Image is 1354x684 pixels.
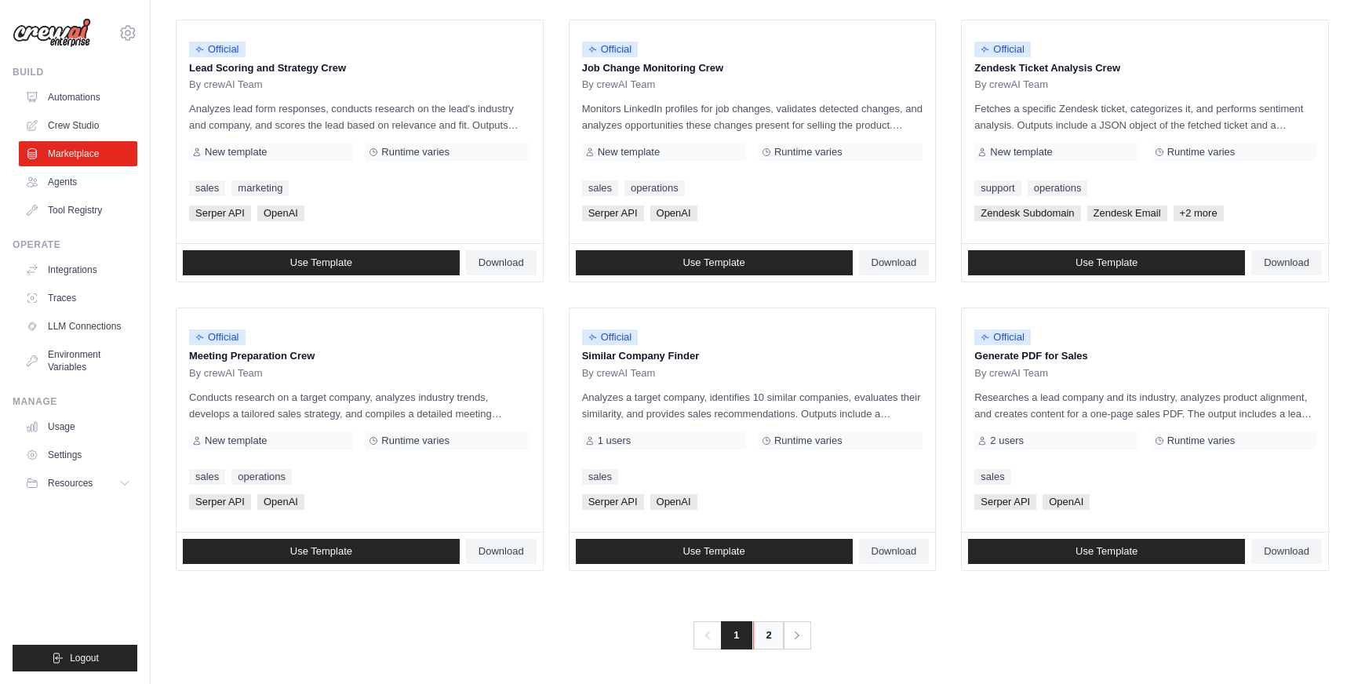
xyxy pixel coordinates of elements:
[974,469,1010,485] a: sales
[682,256,744,269] span: Use Template
[479,545,524,558] span: Download
[974,367,1048,380] span: By crewAI Team
[257,494,304,510] span: OpenAI
[189,329,246,345] span: Official
[189,389,530,422] p: Conducts research on a target company, analyzes industry trends, develops a tailored sales strate...
[1251,250,1322,275] a: Download
[582,78,656,91] span: By crewAI Team
[1076,545,1137,558] span: Use Template
[19,286,137,311] a: Traces
[19,257,137,282] a: Integrations
[189,78,263,91] span: By crewAI Team
[598,435,632,447] span: 1 users
[990,435,1024,447] span: 2 users
[582,389,923,422] p: Analyzes a target company, identifies 10 similar companies, evaluates their similarity, and provi...
[974,329,1031,345] span: Official
[974,389,1316,422] p: Researches a lead company and its industry, analyzes product alignment, and creates content for a...
[1174,206,1224,221] span: +2 more
[582,42,639,57] span: Official
[19,442,137,468] a: Settings
[1167,146,1236,158] span: Runtime varies
[624,180,685,196] a: operations
[582,469,618,485] a: sales
[205,435,267,447] span: New template
[968,539,1245,564] a: Use Template
[990,146,1052,158] span: New template
[290,545,352,558] span: Use Template
[70,652,99,664] span: Logout
[582,180,618,196] a: sales
[290,256,352,269] span: Use Template
[479,256,524,269] span: Download
[974,78,1048,91] span: By crewAI Team
[189,60,530,76] p: Lead Scoring and Strategy Crew
[576,539,853,564] a: Use Template
[598,146,660,158] span: New template
[582,206,644,221] span: Serper API
[968,250,1245,275] a: Use Template
[1264,545,1309,558] span: Download
[1043,494,1090,510] span: OpenAI
[231,469,292,485] a: operations
[48,477,93,489] span: Resources
[753,621,784,649] a: 2
[13,18,91,48] img: Logo
[1167,435,1236,447] span: Runtime varies
[189,469,225,485] a: sales
[466,250,537,275] a: Download
[582,60,923,76] p: Job Change Monitoring Crew
[974,42,1031,57] span: Official
[1264,256,1309,269] span: Download
[257,206,304,221] span: OpenAI
[466,539,537,564] a: Download
[381,146,450,158] span: Runtime varies
[774,435,843,447] span: Runtime varies
[693,621,810,649] nav: Pagination
[19,314,137,339] a: LLM Connections
[576,250,853,275] a: Use Template
[974,494,1036,510] span: Serper API
[189,348,530,364] p: Meeting Preparation Crew
[1028,180,1088,196] a: operations
[974,180,1021,196] a: support
[721,621,752,649] span: 1
[582,367,656,380] span: By crewAI Team
[582,348,923,364] p: Similar Company Finder
[859,539,930,564] a: Download
[19,169,137,195] a: Agents
[974,60,1316,76] p: Zendesk Ticket Analysis Crew
[231,180,289,196] a: marketing
[1087,206,1167,221] span: Zendesk Email
[183,250,460,275] a: Use Template
[189,100,530,133] p: Analyzes lead form responses, conducts research on the lead's industry and company, and scores th...
[19,141,137,166] a: Marketplace
[19,414,137,439] a: Usage
[13,645,137,671] button: Logout
[582,100,923,133] p: Monitors LinkedIn profiles for job changes, validates detected changes, and analyzes opportunitie...
[974,100,1316,133] p: Fetches a specific Zendesk ticket, categorizes it, and performs sentiment analysis. Outputs inclu...
[189,180,225,196] a: sales
[13,238,137,251] div: Operate
[19,85,137,110] a: Automations
[205,146,267,158] span: New template
[582,494,644,510] span: Serper API
[13,66,137,78] div: Build
[189,42,246,57] span: Official
[19,113,137,138] a: Crew Studio
[650,206,697,221] span: OpenAI
[189,494,251,510] span: Serper API
[19,342,137,380] a: Environment Variables
[19,198,137,223] a: Tool Registry
[13,395,137,408] div: Manage
[582,329,639,345] span: Official
[1251,539,1322,564] a: Download
[1076,256,1137,269] span: Use Template
[974,348,1316,364] p: Generate PDF for Sales
[650,494,697,510] span: OpenAI
[859,250,930,275] a: Download
[189,367,263,380] span: By crewAI Team
[872,256,917,269] span: Download
[189,206,251,221] span: Serper API
[183,539,460,564] a: Use Template
[19,471,137,496] button: Resources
